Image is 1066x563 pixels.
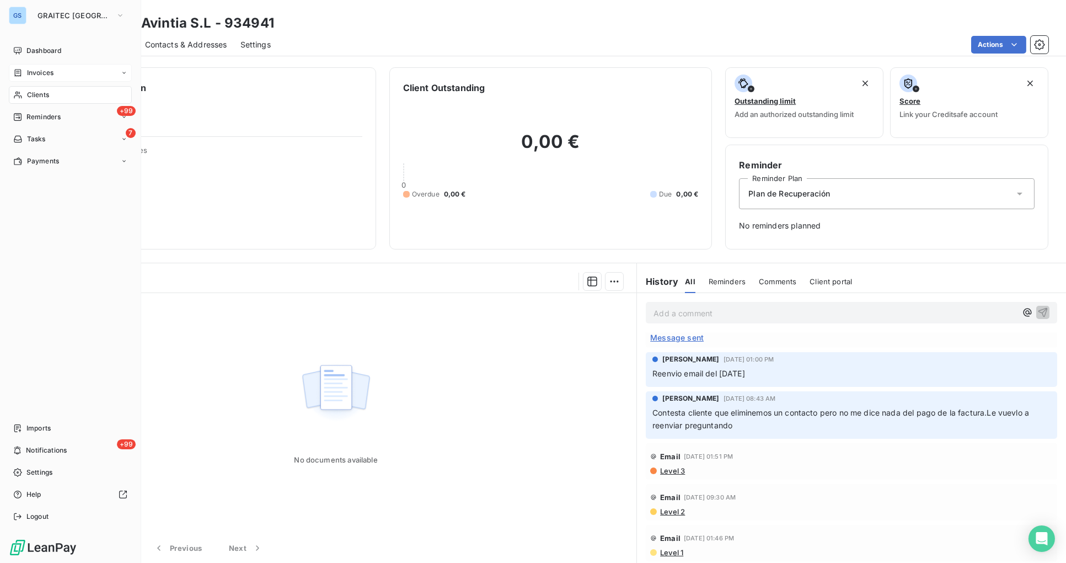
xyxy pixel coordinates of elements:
h6: Client Outstanding [403,81,485,94]
span: Contacts & Addresses [145,39,227,50]
span: Plan de Recuperación [748,188,830,199]
span: [PERSON_NAME] [662,394,719,403]
span: Level 3 [659,466,685,475]
h6: Reminder [739,158,1035,172]
h2: 0,00 € [403,131,699,164]
span: Payments [27,156,59,166]
span: Due [659,189,672,199]
button: ScoreLink your Creditsafe account [890,67,1048,138]
span: 0,00 € [444,189,466,199]
span: Dashboard [26,46,61,56]
img: Logo LeanPay [9,539,77,556]
h3: Grupo Avintia S.L - 934941 [97,13,274,33]
span: Message sent [650,332,704,343]
span: Client portal [810,277,852,286]
button: Next [216,537,276,560]
span: Level 2 [659,507,685,516]
span: 7 [126,128,136,138]
span: Email [660,452,681,461]
h6: History [637,275,678,288]
span: Clients [27,90,49,100]
span: Contesta cliente que eliminemos un contacto pero no me dice nada del pago de la factura.Le vuevlo... [652,408,1031,430]
span: All [685,277,695,286]
span: +99 [117,439,136,449]
div: Open Intercom Messenger [1028,525,1055,552]
img: Empty state [301,359,371,427]
span: Imports [26,423,51,433]
span: [DATE] 09:30 AM [684,494,736,501]
span: [DATE] 01:46 PM [684,535,734,541]
span: Comments [759,277,796,286]
span: Email [660,534,681,543]
span: Level 1 [659,548,683,557]
span: GRAITEC [GEOGRAPHIC_DATA] [38,11,111,20]
h6: Client information [67,81,362,94]
span: Invoices [27,68,53,78]
span: Overdue [412,189,440,199]
span: Notifications [26,445,67,455]
span: Help [26,490,41,500]
a: Help [9,486,132,503]
span: Add an authorized outstanding limit [735,110,854,119]
span: Logout [26,512,49,522]
span: Reenvio email del [DATE] [652,369,745,378]
span: Link your Creditsafe account [899,110,998,119]
span: 0 [401,180,406,189]
span: +99 [117,106,136,116]
span: 0,00 € [676,189,698,199]
span: Email [660,493,681,502]
span: Reminders [709,277,746,286]
span: Outstanding limit [735,97,796,105]
span: Tasks [27,134,46,144]
span: No reminders planned [739,220,1035,231]
span: Reminders [26,112,61,122]
span: [DATE] 08:43 AM [724,395,775,402]
span: Score [899,97,920,105]
button: Previous [140,537,216,560]
span: Client Properties [89,146,362,161]
span: [PERSON_NAME] [662,354,719,364]
button: Outstanding limitAdd an authorized outstanding limit [725,67,883,138]
span: Settings [240,39,271,50]
span: No documents available [294,455,377,464]
span: [DATE] 01:51 PM [684,453,733,460]
span: Settings [26,468,52,477]
div: GS [9,7,26,24]
span: [DATE] 01:00 PM [724,356,774,363]
button: Actions [971,36,1026,54]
